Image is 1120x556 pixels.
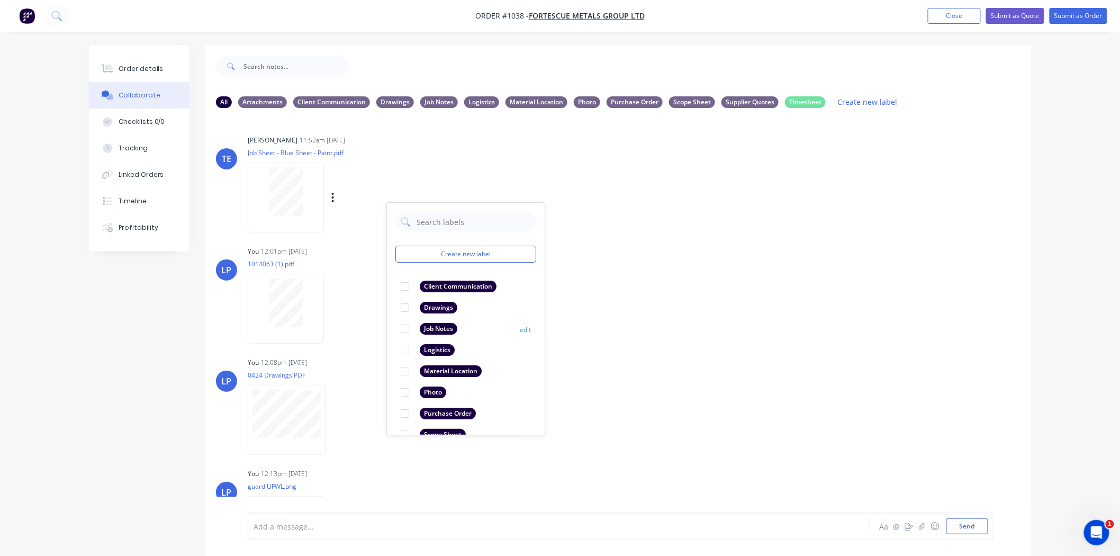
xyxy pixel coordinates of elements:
div: Client Communication [293,96,370,108]
div: Timesheet [785,96,826,108]
div: LP [222,264,232,276]
button: Create new label [395,246,536,263]
a: FORTESCUE METALS GROUP LTD [529,11,645,21]
div: Material Location [420,365,482,377]
div: TE [222,153,231,165]
div: You [248,247,259,256]
div: Supplier Quotes [721,96,779,108]
div: Order details [119,64,164,74]
p: 1014063 (1).pdf [248,259,335,268]
div: Linked Orders [119,170,164,180]
div: Attachments [238,96,287,108]
div: You [248,469,259,479]
button: Checklists 0/0 [89,109,189,135]
div: Photo [420,387,446,398]
div: Material Location [505,96,567,108]
div: 11:52am [DATE] [300,136,345,145]
button: Submit as Order [1050,8,1107,24]
div: 12:08pm [DATE] [261,358,307,367]
input: Search notes... [243,56,348,77]
span: Order #1038 - [475,11,529,21]
div: Logistics [464,96,499,108]
button: Profitability [89,214,189,241]
p: Job Sheet - Blue Sheet - Paint.pdf [248,148,442,157]
div: Job Notes [420,323,457,335]
div: Scope Sheet [420,429,466,441]
p: guard UFWL.png [248,482,335,491]
div: All [216,96,232,108]
div: Checklists 0/0 [119,117,165,127]
div: Collaborate [119,91,160,100]
div: Profitability [119,223,158,232]
p: 0424 Drawings.PDF [248,371,337,380]
iframe: Intercom live chat [1084,520,1109,545]
div: Job Notes [420,96,458,108]
div: 12:01pm [DATE] [261,247,307,256]
div: Client Communication [420,281,496,292]
div: Tracking [119,144,148,153]
div: Scope Sheet [669,96,715,108]
button: Timeline [89,188,189,214]
button: @ [890,520,903,533]
div: You [248,358,259,367]
button: Aa [878,520,890,533]
div: Drawings [420,302,457,313]
button: Create new label [832,95,903,109]
button: Send [946,518,988,534]
button: Close [928,8,981,24]
div: Purchase Order [607,96,663,108]
button: Collaborate [89,82,189,109]
div: Timeline [119,196,147,206]
button: Tracking [89,135,189,162]
img: Factory [19,8,35,24]
div: [PERSON_NAME] [248,136,297,145]
div: Drawings [376,96,414,108]
span: 1 [1106,520,1114,528]
div: LP [222,375,232,388]
button: Order details [89,56,189,82]
button: Submit as Quote [986,8,1044,24]
div: LP [222,486,232,499]
div: Logistics [420,344,455,356]
div: Photo [574,96,600,108]
div: Purchase Order [420,408,476,419]
div: 12:13pm [DATE] [261,469,307,479]
button: Linked Orders [89,162,189,188]
button: ☺ [928,520,941,533]
input: Search labels [416,211,531,232]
